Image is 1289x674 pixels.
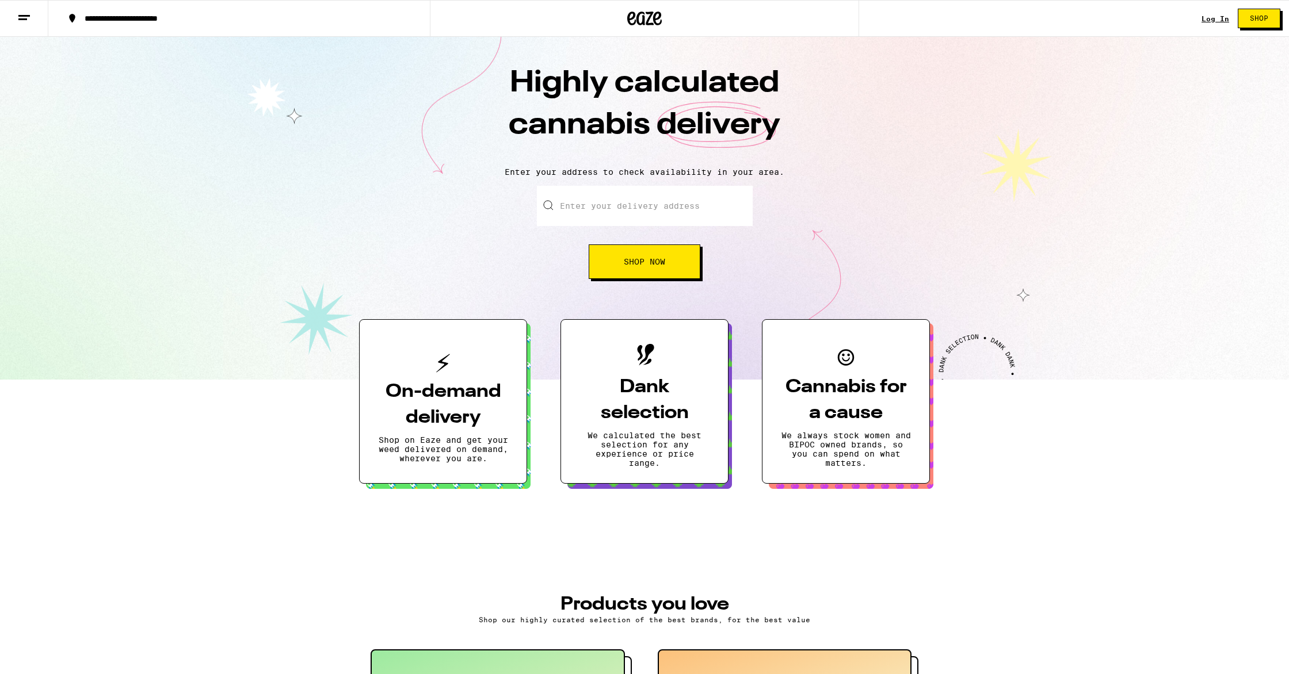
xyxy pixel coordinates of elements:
p: Shop our highly curated selection of the best brands, for the best value [371,616,918,623]
span: Shop Now [624,258,665,266]
p: Enter your address to check availability in your area. [12,167,1277,177]
p: We always stock women and BIPOC owned brands, so you can spend on what matters. [781,431,911,468]
span: Shop [1250,15,1268,22]
button: Shop Now [589,244,700,279]
a: Shop [1229,9,1289,28]
button: Dank selectionWe calculated the best selection for any experience or price range. [560,319,729,484]
p: We calculated the best selection for any experience or price range. [579,431,710,468]
p: Shop on Eaze and get your weed delivered on demand, wherever you are. [378,435,508,463]
h3: PRODUCTS YOU LOVE [371,595,918,614]
button: On-demand deliveryShop on Eaze and get your weed delivered on demand, wherever you are. [359,319,527,484]
a: Log In [1202,15,1229,22]
h1: Highly calculated cannabis delivery [443,63,846,158]
button: Shop [1238,9,1280,28]
h3: Cannabis for a cause [781,374,911,426]
input: Enter your delivery address [537,186,753,226]
h3: On-demand delivery [378,379,508,431]
button: Cannabis for a causeWe always stock women and BIPOC owned brands, so you can spend on what matters. [762,319,930,484]
h3: Dank selection [579,374,710,426]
